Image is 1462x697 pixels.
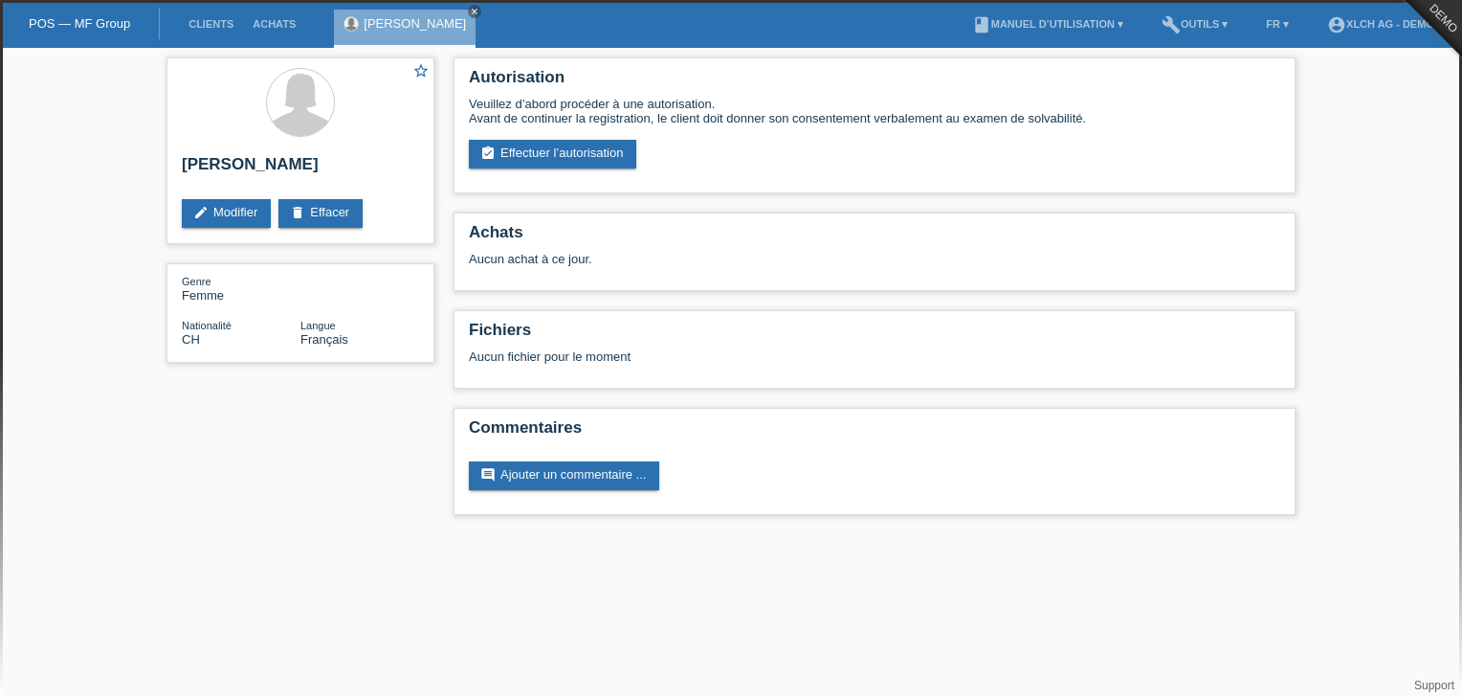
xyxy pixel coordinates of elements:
a: close [468,5,481,18]
a: [PERSON_NAME] [364,16,466,31]
h2: Achats [469,223,1280,252]
a: buildOutils ▾ [1152,18,1237,30]
a: deleteEffacer [278,199,363,228]
span: Langue [300,320,336,331]
span: Genre [182,276,211,287]
div: Veuillez d’abord procéder à une autorisation. Avant de continuer la registration, le client doit ... [469,97,1280,125]
a: account_circleXLCH AG - DEMO ▾ [1318,18,1452,30]
a: FR ▾ [1256,18,1298,30]
span: Français [300,332,348,347]
i: account_circle [1327,15,1346,34]
a: star_border [412,62,430,82]
a: Support [1414,679,1454,692]
i: star_border [412,62,430,79]
a: assignment_turned_inEffectuer l’autorisation [469,140,636,169]
span: Nationalité [182,320,232,331]
div: Aucun achat à ce jour. [469,252,1280,281]
div: Femme [182,274,300,303]
a: POS — MF Group [29,16,130,31]
span: Suisse [182,332,200,347]
h2: Fichiers [469,321,1280,349]
a: Achats [243,18,305,30]
a: commentAjouter un commentaire ... [469,461,659,490]
i: close [470,7,479,16]
i: book [972,15,991,34]
h2: [PERSON_NAME] [182,155,419,184]
a: Clients [179,18,243,30]
i: comment [480,467,496,483]
a: editModifier [182,199,271,228]
i: delete [290,205,305,220]
a: bookManuel d’utilisation ▾ [963,18,1133,30]
h2: Autorisation [469,68,1280,97]
i: assignment_turned_in [480,146,496,161]
i: edit [193,205,209,220]
i: build [1162,15,1181,34]
div: Aucun fichier pour le moment [469,349,1053,364]
h2: Commentaires [469,418,1280,447]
